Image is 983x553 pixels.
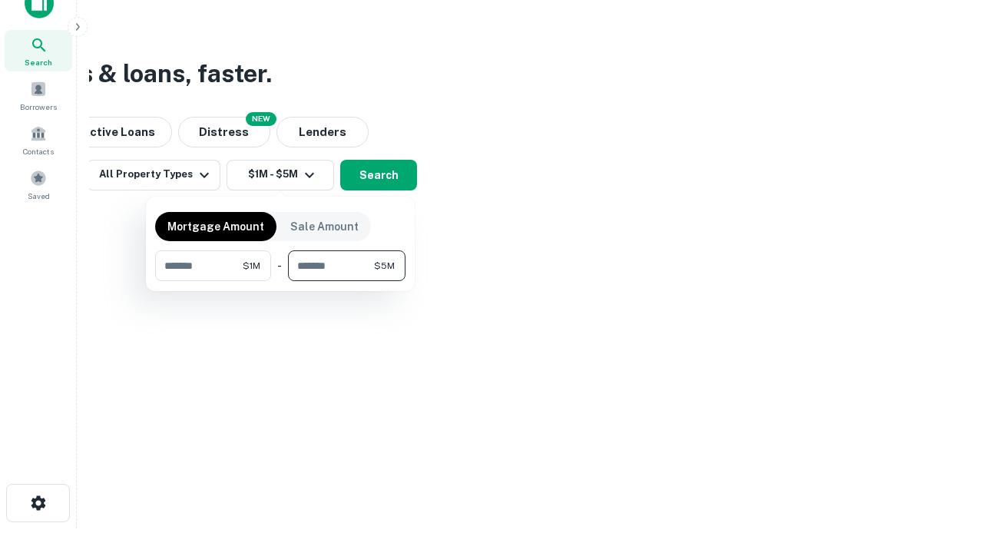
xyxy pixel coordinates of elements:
[277,250,282,281] div: -
[167,218,264,235] p: Mortgage Amount
[374,259,395,273] span: $5M
[243,259,260,273] span: $1M
[290,218,359,235] p: Sale Amount
[906,430,983,504] iframe: Chat Widget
